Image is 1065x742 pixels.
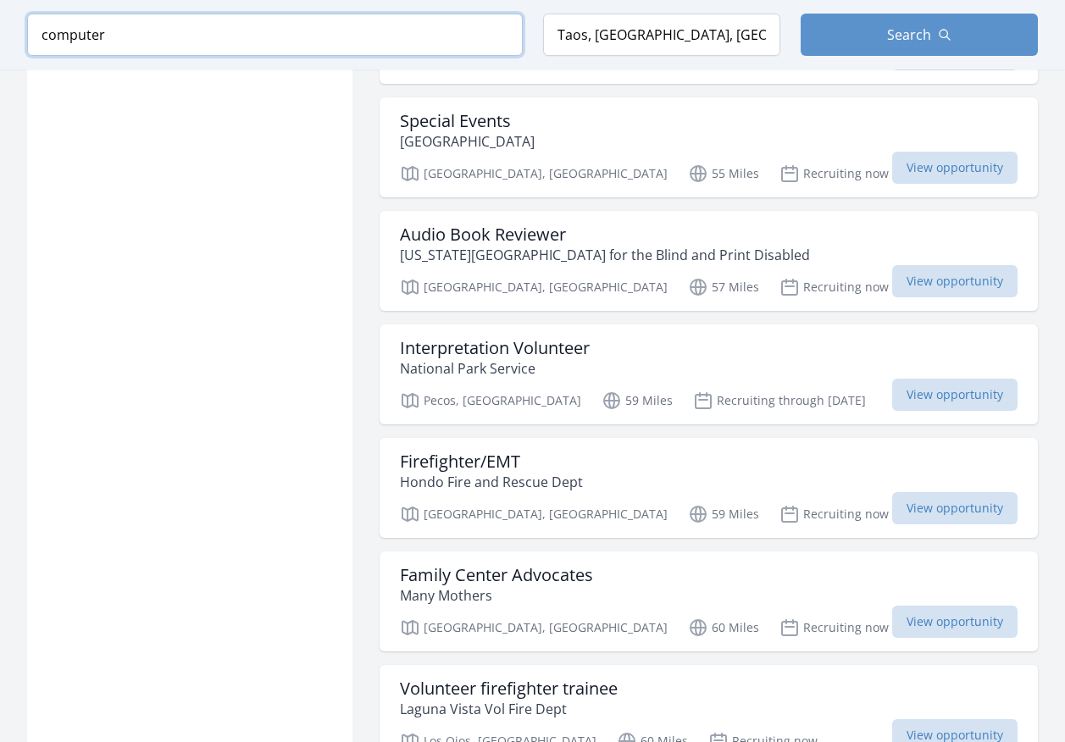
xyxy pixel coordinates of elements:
[400,617,668,638] p: [GEOGRAPHIC_DATA], [GEOGRAPHIC_DATA]
[380,551,1038,651] a: Family Center Advocates Many Mothers [GEOGRAPHIC_DATA], [GEOGRAPHIC_DATA] 60 Miles Recruiting now...
[688,504,759,524] p: 59 Miles
[779,504,889,524] p: Recruiting now
[887,25,931,45] span: Search
[688,617,759,638] p: 60 Miles
[779,277,889,297] p: Recruiting now
[892,492,1018,524] span: View opportunity
[380,324,1038,424] a: Interpretation Volunteer National Park Service Pecos, [GEOGRAPHIC_DATA] 59 Miles Recruiting throu...
[400,472,583,492] p: Hondo Fire and Rescue Dept
[543,14,780,56] input: Location
[602,390,673,411] p: 59 Miles
[380,438,1038,538] a: Firefighter/EMT Hondo Fire and Rescue Dept [GEOGRAPHIC_DATA], [GEOGRAPHIC_DATA] 59 Miles Recruiti...
[400,277,668,297] p: [GEOGRAPHIC_DATA], [GEOGRAPHIC_DATA]
[400,163,668,184] p: [GEOGRAPHIC_DATA], [GEOGRAPHIC_DATA]
[400,390,581,411] p: Pecos, [GEOGRAPHIC_DATA]
[688,163,759,184] p: 55 Miles
[400,504,668,524] p: [GEOGRAPHIC_DATA], [GEOGRAPHIC_DATA]
[400,224,810,245] h3: Audio Book Reviewer
[27,14,523,56] input: Keyword
[400,338,590,358] h3: Interpretation Volunteer
[400,585,593,606] p: Many Mothers
[400,131,535,152] p: [GEOGRAPHIC_DATA]
[801,14,1038,56] button: Search
[892,152,1018,184] span: View opportunity
[400,245,810,265] p: [US_STATE][GEOGRAPHIC_DATA] for the Blind and Print Disabled
[400,451,583,472] h3: Firefighter/EMT
[400,111,535,131] h3: Special Events
[892,265,1018,297] span: View opportunity
[380,211,1038,311] a: Audio Book Reviewer [US_STATE][GEOGRAPHIC_DATA] for the Blind and Print Disabled [GEOGRAPHIC_DATA...
[688,277,759,297] p: 57 Miles
[400,699,618,719] p: Laguna Vista Vol Fire Dept
[892,379,1018,411] span: View opportunity
[779,163,889,184] p: Recruiting now
[380,97,1038,197] a: Special Events [GEOGRAPHIC_DATA] [GEOGRAPHIC_DATA], [GEOGRAPHIC_DATA] 55 Miles Recruiting now Vie...
[400,358,590,379] p: National Park Service
[400,678,618,699] h3: Volunteer firefighter trainee
[400,565,593,585] h3: Family Center Advocates
[892,606,1018,638] span: View opportunity
[693,390,866,411] p: Recruiting through [DATE]
[779,617,889,638] p: Recruiting now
